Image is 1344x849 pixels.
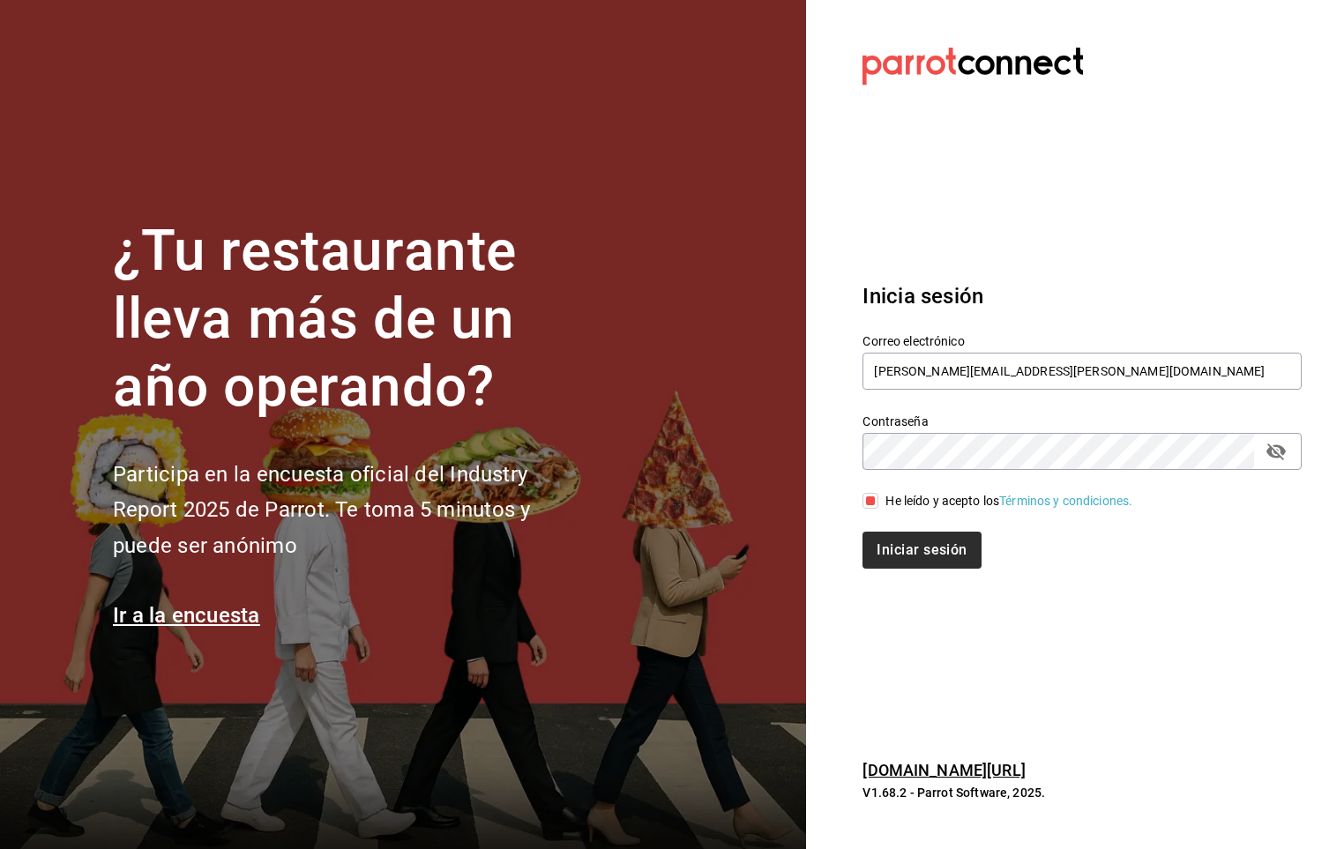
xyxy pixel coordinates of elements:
[862,280,1302,312] h3: Inicia sesión
[113,218,589,421] h1: ¿Tu restaurante lleva más de un año operando?
[113,603,260,628] a: Ir a la encuesta
[862,415,1302,428] label: Contraseña
[862,353,1302,390] input: Ingresa tu correo electrónico
[1261,436,1291,466] button: passwordField
[999,494,1132,508] a: Términos y condiciones.
[885,492,1132,510] div: He leído y acepto los
[862,784,1302,801] p: V1.68.2 - Parrot Software, 2025.
[862,761,1025,779] a: [DOMAIN_NAME][URL]
[862,335,1302,347] label: Correo electrónico
[862,532,981,569] button: Iniciar sesión
[113,457,589,564] h2: Participa en la encuesta oficial del Industry Report 2025 de Parrot. Te toma 5 minutos y puede se...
